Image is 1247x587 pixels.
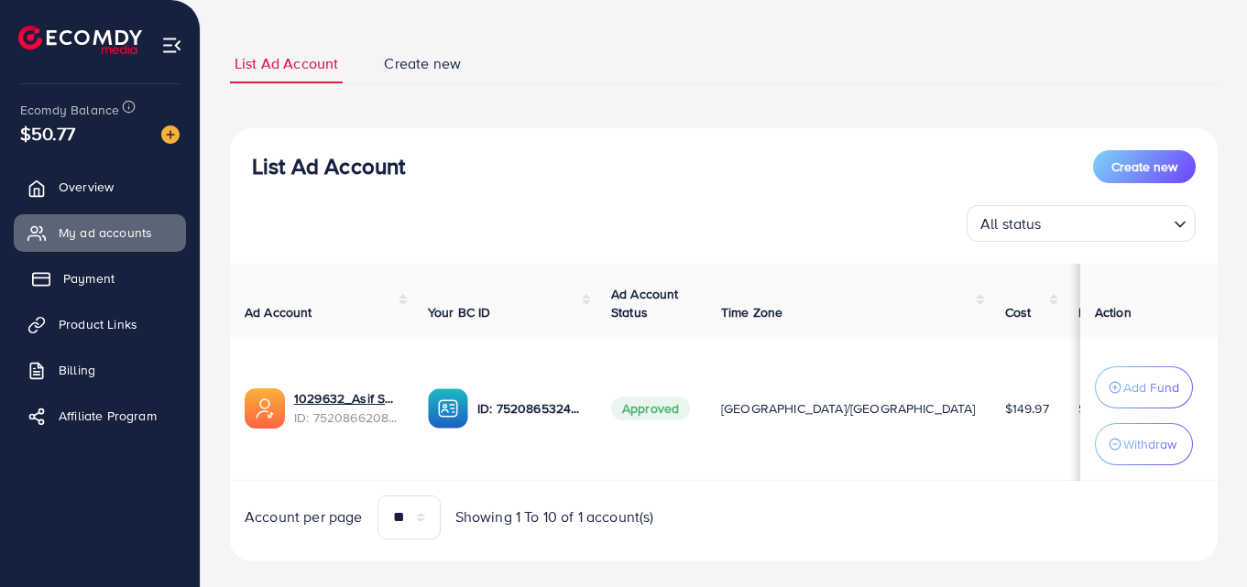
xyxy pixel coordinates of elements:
[611,285,679,321] span: Ad Account Status
[1095,366,1193,408] button: Add Fund
[428,303,491,321] span: Your BC ID
[477,397,582,419] p: ID: 7520865324747096071
[161,125,180,144] img: image
[721,399,976,418] span: [GEOGRAPHIC_DATA]/[GEOGRAPHIC_DATA]
[18,26,142,54] img: logo
[14,260,186,297] a: Payment
[611,397,690,420] span: Approved
[1095,303,1132,321] span: Action
[977,211,1045,237] span: All status
[721,303,782,321] span: Time Zone
[1123,376,1179,398] p: Add Fund
[14,214,186,251] a: My ad accounts
[1005,303,1032,321] span: Cost
[1093,150,1196,183] button: Create new
[252,153,405,179] h3: List Ad Account
[294,408,399,427] span: ID: 7520866208112377872
[161,35,182,56] img: menu
[59,361,95,379] span: Billing
[14,352,186,388] a: Billing
[14,397,186,434] a: Affiliate Program
[384,53,461,74] span: Create new
[59,178,114,196] span: Overview
[1169,505,1233,573] iframe: Chat
[20,101,119,119] span: Ecomdy Balance
[455,506,654,527] span: Showing 1 To 10 of 1 account(s)
[14,306,186,342] a: Product Links
[1095,423,1193,465] button: Withdraw
[59,223,152,242] span: My ad accounts
[59,407,157,425] span: Affiliate Program
[1123,433,1176,455] p: Withdraw
[967,205,1196,242] div: Search for option
[63,269,115,288] span: Payment
[245,506,363,527] span: Account per page
[1005,399,1049,418] span: $149.97
[294,389,399,408] a: 1029632_Asif Shb 736_1751088134307
[59,315,137,333] span: Product Links
[235,53,338,74] span: List Ad Account
[14,168,186,205] a: Overview
[428,388,468,429] img: ic-ba-acc.ded83a64.svg
[294,389,399,427] div: <span class='underline'>1029632_Asif Shb 736_1751088134307</span></br>7520866208112377872
[20,120,75,147] span: $50.77
[1111,158,1177,176] span: Create new
[1047,207,1166,237] input: Search for option
[245,388,285,429] img: ic-ads-acc.e4c84228.svg
[245,303,312,321] span: Ad Account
